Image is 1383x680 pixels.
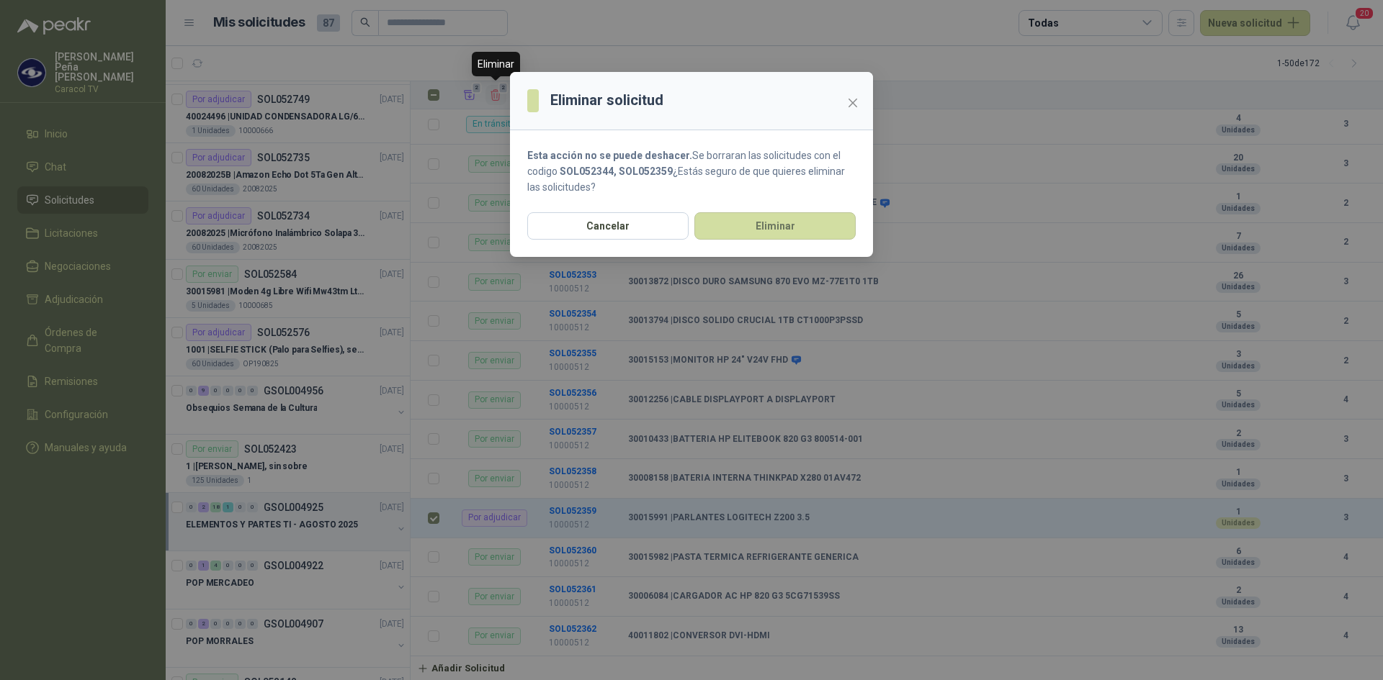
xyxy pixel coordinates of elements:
[847,97,859,109] span: close
[527,212,689,240] button: Cancelar
[841,91,864,114] button: Close
[694,212,856,240] button: Eliminar
[560,166,673,177] strong: SOL052344, SOL052359
[527,150,692,161] strong: Esta acción no se puede deshacer.
[527,148,856,195] p: Se borraran las solicitudes con el codigo ¿Estás seguro de que quieres eliminar las solicitudes?
[550,89,663,112] h3: Eliminar solicitud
